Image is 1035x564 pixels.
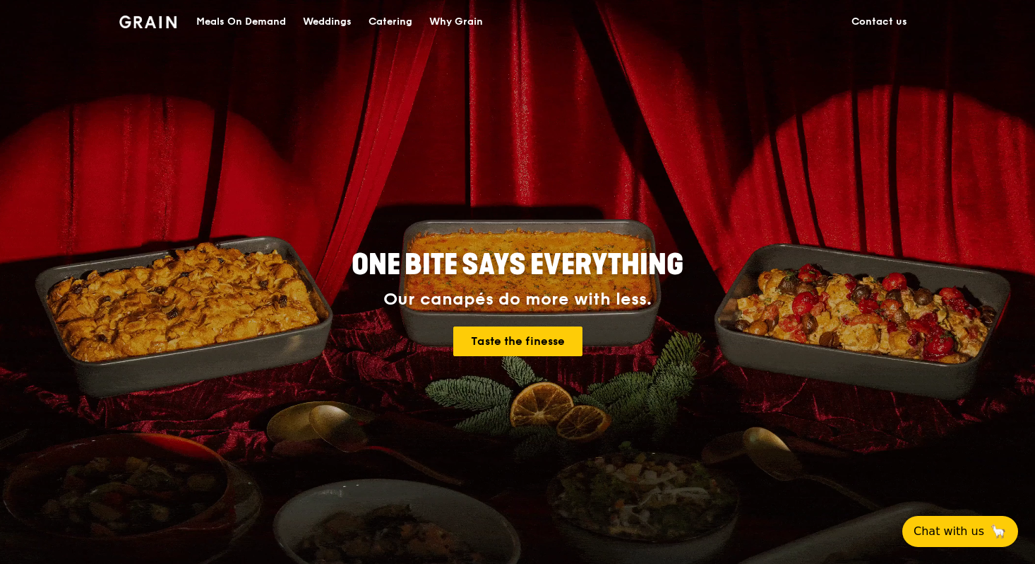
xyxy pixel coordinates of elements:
[369,1,412,43] div: Catering
[421,1,491,43] a: Why Grain
[902,516,1018,547] button: Chat with us🦙
[196,1,286,43] div: Meals On Demand
[352,248,683,282] span: ONE BITE SAYS EVERYTHING
[914,523,984,540] span: Chat with us
[294,1,360,43] a: Weddings
[263,290,772,310] div: Our canapés do more with less.
[990,523,1007,540] span: 🦙
[303,1,352,43] div: Weddings
[429,1,483,43] div: Why Grain
[360,1,421,43] a: Catering
[453,327,582,356] a: Taste the finesse
[843,1,916,43] a: Contact us
[119,16,177,28] img: Grain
